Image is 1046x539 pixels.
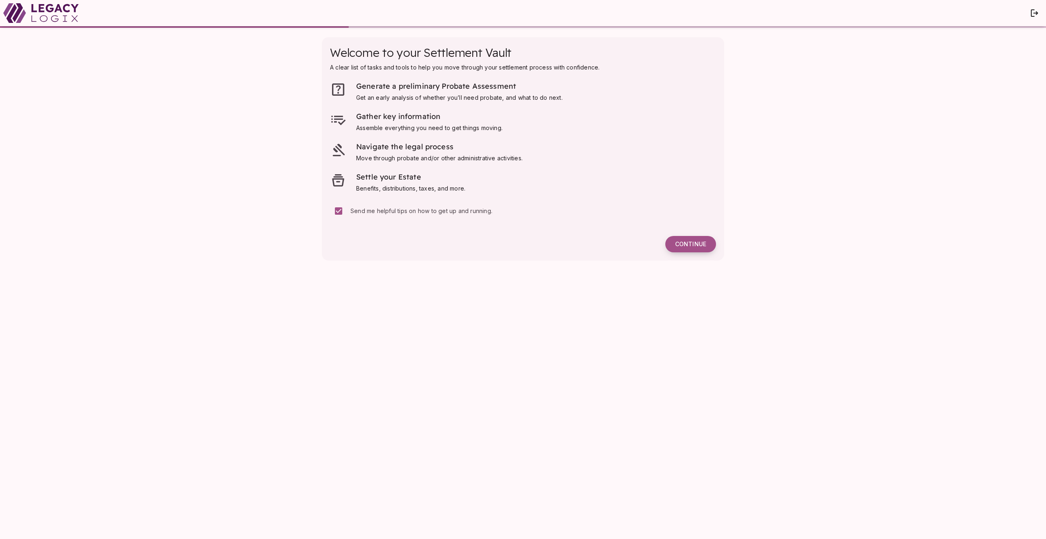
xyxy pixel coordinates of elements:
span: Welcome to your Settlement Vault [330,45,512,60]
span: Gather key information [356,112,440,121]
span: Settle your Estate [356,172,421,182]
span: Navigate the legal process [356,142,453,151]
span: Get an early analysis of whether you’ll need probate, and what to do next. [356,94,563,101]
span: Move through probate and/or other administrative activities. [356,155,523,162]
span: Assemble everything you need to get things moving. [356,124,503,131]
span: A clear list of tasks and tools to help you move through your settlement process with confidence. [330,64,599,71]
span: Continue [675,240,706,248]
button: Continue [665,236,716,252]
span: Generate a preliminary Probate Assessment [356,81,516,91]
span: Send me helpful tips on how to get up and running. [350,207,492,214]
span: Benefits, distributions, taxes, and more. [356,185,465,192]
